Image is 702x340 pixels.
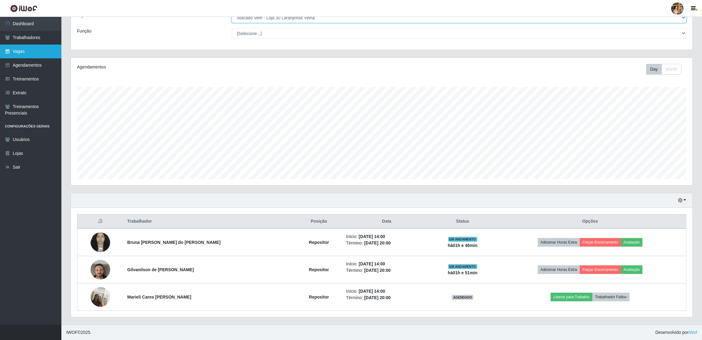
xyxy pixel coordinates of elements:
[10,5,37,12] img: CoreUI Logo
[646,64,681,75] div: First group
[646,64,662,75] button: Day
[91,252,110,287] img: 1755611081908.jpeg
[77,28,91,34] label: Função
[66,329,91,336] span: © 2025 .
[538,265,580,274] button: Adicionar Horas Extra
[309,295,329,299] strong: Repositor
[364,295,391,300] time: [DATE] 20:00
[296,214,343,229] th: Posição
[580,265,621,274] button: Forçar Encerramento
[309,240,329,245] strong: Repositor
[309,267,329,272] strong: Repositor
[127,295,192,299] strong: Marieli Cares [PERSON_NAME]
[346,288,427,295] li: Início:
[359,289,385,294] time: [DATE] 14:00
[346,295,427,301] li: Término:
[359,234,385,239] time: [DATE] 14:00
[655,329,697,336] span: Desenvolvido por
[580,238,621,247] button: Forçar Encerramento
[621,238,643,247] button: Avaliação
[448,270,478,275] strong: há 01 h e 51 min
[661,64,681,75] button: Month
[448,237,477,242] span: EM ANDAMENTO
[346,233,427,240] li: Início:
[346,240,427,246] li: Término:
[448,243,478,248] strong: há 01 h e 46 min
[127,267,194,272] strong: Gilvanilson de [PERSON_NAME]
[66,330,78,335] span: IWOF
[448,264,477,269] span: EM ANDAMENTO
[359,261,385,266] time: [DATE] 14:00
[124,214,296,229] th: Trabalhador
[494,214,686,229] th: Opções
[91,279,110,315] img: 1756284437125.jpeg
[592,293,630,301] button: Trabalhador Faltou
[621,265,643,274] button: Avaliação
[127,240,221,245] strong: Bruna [PERSON_NAME] do [PERSON_NAME]
[77,64,326,70] div: Agendamentos
[346,267,427,274] li: Término:
[646,64,686,75] div: Toolbar with button groups
[364,268,391,273] time: [DATE] 20:00
[551,293,592,301] button: Liberar para Trabalho
[364,240,391,245] time: [DATE] 20:00
[431,214,494,229] th: Status
[452,295,473,300] span: AGENDADO
[538,238,580,247] button: Adicionar Horas Extra
[346,261,427,267] li: Início:
[688,330,697,335] a: iWof
[342,214,431,229] th: Data
[91,229,110,255] img: 1754394185172.jpeg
